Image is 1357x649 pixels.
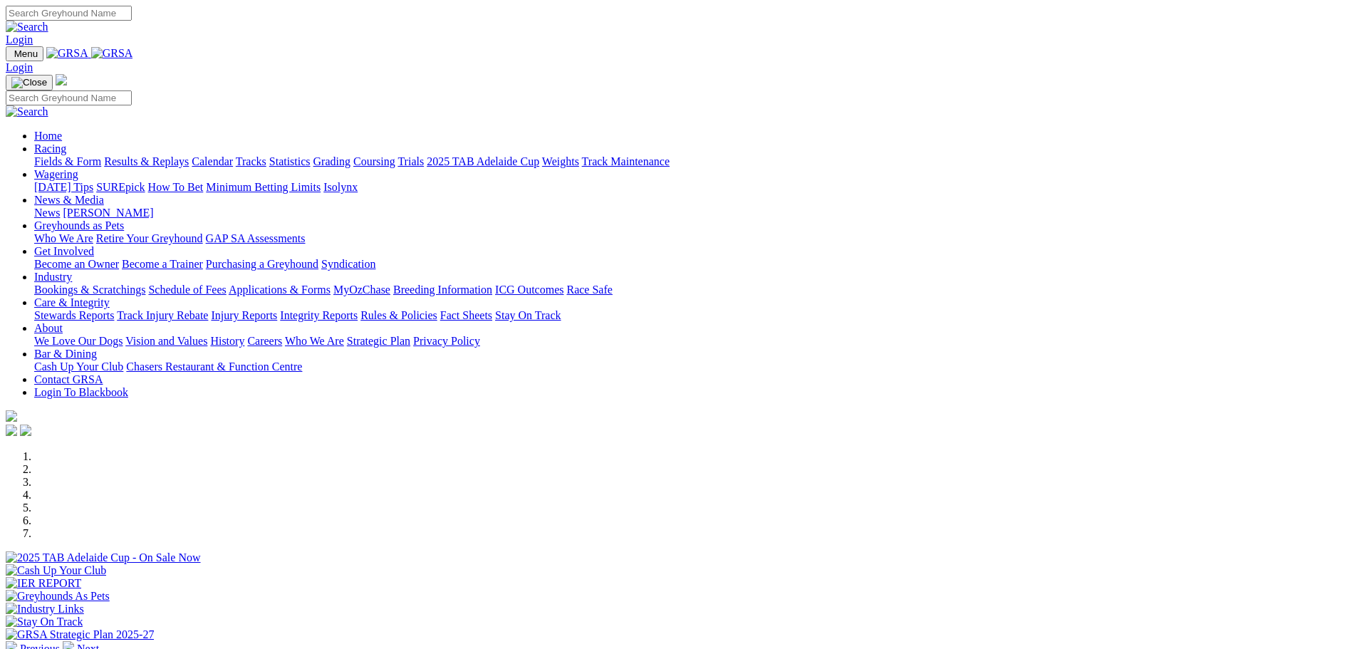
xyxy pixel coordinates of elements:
a: Login [6,61,33,73]
a: Greyhounds as Pets [34,219,124,232]
a: History [210,335,244,347]
a: Stewards Reports [34,309,114,321]
a: MyOzChase [333,284,390,296]
a: News & Media [34,194,104,206]
a: Careers [247,335,282,347]
a: Home [34,130,62,142]
img: Cash Up Your Club [6,564,106,577]
a: Schedule of Fees [148,284,226,296]
a: Login To Blackbook [34,386,128,398]
a: ICG Outcomes [495,284,563,296]
a: Become a Trainer [122,258,203,270]
div: Industry [34,284,1351,296]
a: Become an Owner [34,258,119,270]
a: Contact GRSA [34,373,103,385]
img: Search [6,105,48,118]
a: Breeding Information [393,284,492,296]
a: Tracks [236,155,266,167]
a: Login [6,33,33,46]
a: [PERSON_NAME] [63,207,153,219]
img: 2025 TAB Adelaide Cup - On Sale Now [6,551,201,564]
a: Minimum Betting Limits [206,181,321,193]
a: Vision and Values [125,335,207,347]
a: Who We Are [34,232,93,244]
a: Injury Reports [211,309,277,321]
a: Rules & Policies [360,309,437,321]
img: Search [6,21,48,33]
input: Search [6,6,132,21]
a: About [34,322,63,334]
div: Get Involved [34,258,1351,271]
div: News & Media [34,207,1351,219]
img: Close [11,77,47,88]
img: GRSA Strategic Plan 2025-27 [6,628,154,641]
a: Bar & Dining [34,348,97,360]
a: Care & Integrity [34,296,110,308]
a: Racing [34,142,66,155]
a: Calendar [192,155,233,167]
a: Fields & Form [34,155,101,167]
a: Purchasing a Greyhound [206,258,318,270]
a: Industry [34,271,72,283]
a: We Love Our Dogs [34,335,123,347]
a: [DATE] Tips [34,181,93,193]
a: Coursing [353,155,395,167]
img: Industry Links [6,603,84,616]
button: Toggle navigation [6,46,43,61]
a: Race Safe [566,284,612,296]
img: logo-grsa-white.png [6,410,17,422]
a: Retire Your Greyhound [96,232,203,244]
a: SUREpick [96,181,145,193]
img: GRSA [46,47,88,60]
span: Menu [14,48,38,59]
div: Racing [34,155,1351,168]
a: Stay On Track [495,309,561,321]
a: Who We Are [285,335,344,347]
a: News [34,207,60,219]
a: Statistics [269,155,311,167]
img: Stay On Track [6,616,83,628]
img: logo-grsa-white.png [56,74,67,85]
a: Fact Sheets [440,309,492,321]
img: IER REPORT [6,577,81,590]
a: Integrity Reports [280,309,358,321]
img: Greyhounds As Pets [6,590,110,603]
a: Chasers Restaurant & Function Centre [126,360,302,373]
a: Track Injury Rebate [117,309,208,321]
a: Track Maintenance [582,155,670,167]
input: Search [6,90,132,105]
a: Get Involved [34,245,94,257]
a: Strategic Plan [347,335,410,347]
div: Greyhounds as Pets [34,232,1351,245]
a: Cash Up Your Club [34,360,123,373]
a: How To Bet [148,181,204,193]
a: Results & Replays [104,155,189,167]
div: About [34,335,1351,348]
a: Weights [542,155,579,167]
a: Grading [313,155,350,167]
a: Trials [397,155,424,167]
div: Wagering [34,181,1351,194]
a: Privacy Policy [413,335,480,347]
a: Wagering [34,168,78,180]
img: GRSA [91,47,133,60]
a: Syndication [321,258,375,270]
div: Care & Integrity [34,309,1351,322]
img: facebook.svg [6,425,17,436]
a: 2025 TAB Adelaide Cup [427,155,539,167]
div: Bar & Dining [34,360,1351,373]
a: Isolynx [323,181,358,193]
a: Bookings & Scratchings [34,284,145,296]
img: twitter.svg [20,425,31,436]
a: GAP SA Assessments [206,232,306,244]
button: Toggle navigation [6,75,53,90]
a: Applications & Forms [229,284,331,296]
